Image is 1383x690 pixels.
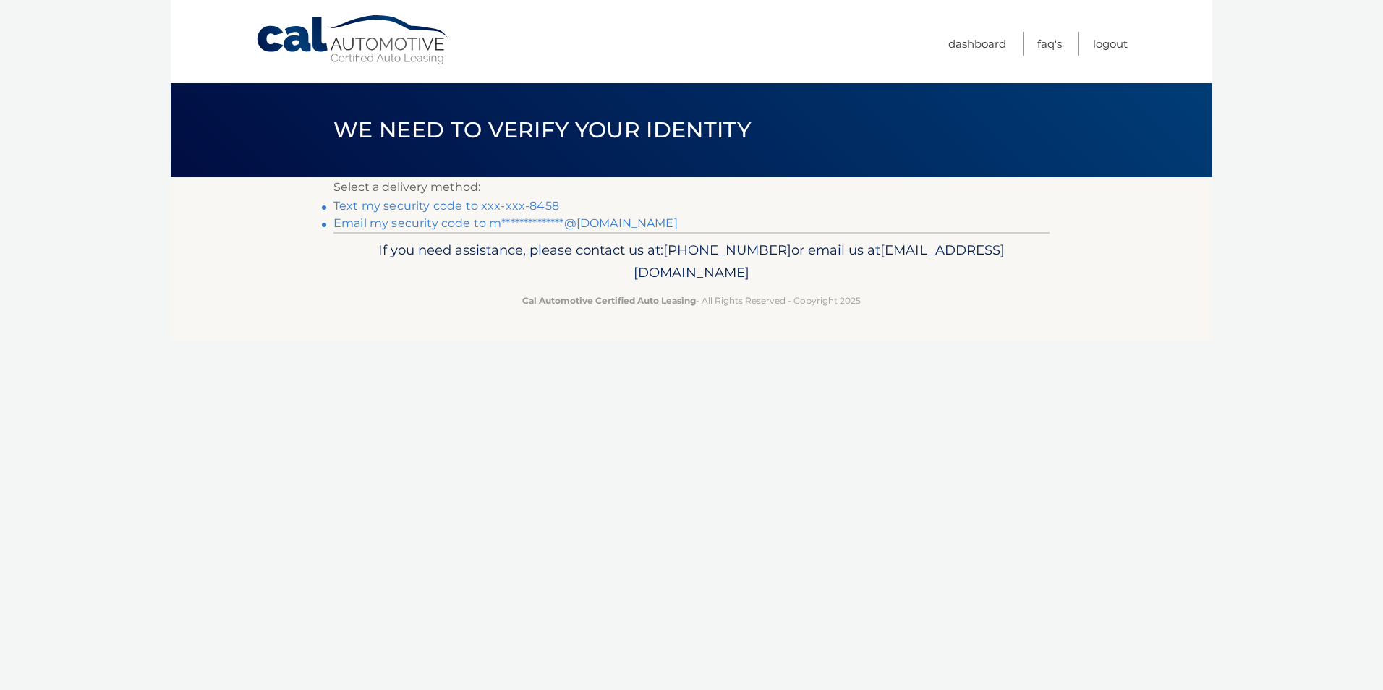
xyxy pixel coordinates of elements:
[333,199,559,213] a: Text my security code to xxx-xxx-8458
[1037,32,1062,56] a: FAQ's
[343,293,1040,308] p: - All Rights Reserved - Copyright 2025
[343,239,1040,285] p: If you need assistance, please contact us at: or email us at
[948,32,1006,56] a: Dashboard
[1093,32,1128,56] a: Logout
[663,242,791,258] span: [PHONE_NUMBER]
[522,295,696,306] strong: Cal Automotive Certified Auto Leasing
[333,116,751,143] span: We need to verify your identity
[333,177,1050,197] p: Select a delivery method:
[255,14,451,66] a: Cal Automotive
